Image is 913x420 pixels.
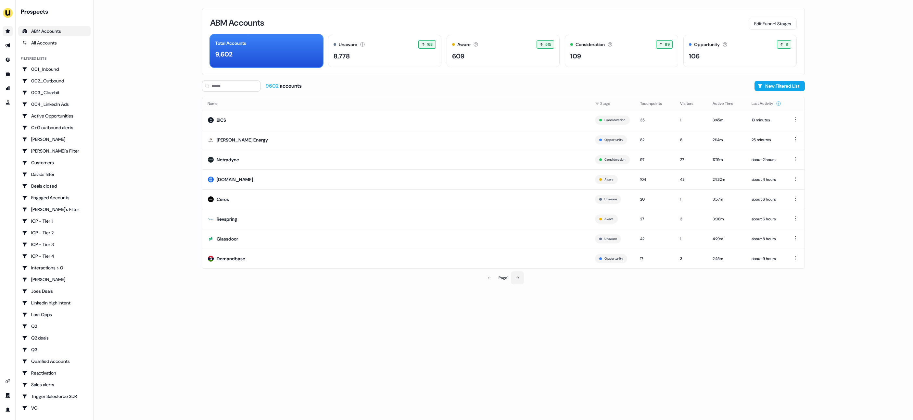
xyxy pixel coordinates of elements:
[680,137,702,143] div: 8
[18,204,91,215] a: Go to Geneviève's Filter
[21,8,91,16] div: Prospects
[22,40,87,46] div: All Accounts
[713,117,741,123] div: 3:45m
[752,98,781,109] button: Last Activity
[680,255,702,262] div: 3
[22,381,87,388] div: Sales alerts
[713,176,741,183] div: 24:32m
[713,156,741,163] div: 17:19m
[694,41,720,48] div: Opportunity
[22,101,87,107] div: 004_LinkedIn Ads
[18,111,91,121] a: Go to Active Opportunities
[22,194,87,201] div: Engaged Accounts
[215,40,246,47] div: Total Accounts
[713,255,741,262] div: 2:45m
[18,321,91,331] a: Go to Q2
[217,176,253,183] div: [DOMAIN_NAME]
[18,251,91,261] a: Go to ICP - Tier 4
[22,218,87,224] div: ICP - Tier 1
[22,335,87,341] div: Q2 deals
[604,196,617,202] button: Unaware
[680,236,702,242] div: 1
[752,255,781,262] div: about 9 hours
[22,288,87,294] div: Joes Deals
[3,390,13,401] a: Go to team
[18,87,91,98] a: Go to 003_Clearbit
[604,256,623,262] button: Opportunity
[22,124,87,131] div: C+G outbound alerts
[22,276,87,283] div: [PERSON_NAME]
[22,300,87,306] div: Linkedin high intent
[665,41,670,48] span: 89
[22,171,87,178] div: Davids filter
[339,41,357,48] div: Unaware
[752,137,781,143] div: 25 minutes
[18,368,91,378] a: Go to Reactivation
[689,51,700,61] div: 106
[22,66,87,72] div: 001_Inbound
[604,236,617,242] button: Unaware
[217,156,239,163] div: Netradyne
[334,51,350,61] div: 8,778
[18,64,91,74] a: Go to 001_Inbound
[752,196,781,203] div: about 6 hours
[22,370,87,376] div: Reactivation
[3,40,13,51] a: Go to outbound experience
[266,82,302,90] div: accounts
[680,176,702,183] div: 43
[640,236,670,242] div: 42
[202,97,590,110] th: Name
[640,117,670,123] div: 35
[452,51,464,61] div: 609
[22,28,87,34] div: ABM Accounts
[604,137,623,143] button: Opportunity
[18,309,91,320] a: Go to Lost Opps
[22,253,87,259] div: ICP - Tier 4
[595,100,629,107] div: Stage
[3,83,13,93] a: Go to attribution
[18,298,91,308] a: Go to Linkedin high intent
[3,69,13,79] a: Go to templates
[18,157,91,168] a: Go to Customers
[3,404,13,415] a: Go to profile
[22,159,87,166] div: Customers
[570,51,581,61] div: 109
[22,113,87,119] div: Active Opportunities
[22,183,87,189] div: Deals closed
[22,148,87,154] div: [PERSON_NAME]'s Filter
[21,56,46,61] div: Filtered lists
[217,196,229,203] div: Ceros
[22,265,87,271] div: Interactions > 0
[18,38,91,48] a: All accounts
[680,216,702,222] div: 3
[604,177,613,182] button: Aware
[713,216,741,222] div: 3:08m
[18,403,91,413] a: Go to VC
[3,376,13,386] a: Go to integrations
[217,137,268,143] div: [PERSON_NAME] Energy
[680,98,701,109] button: Visitors
[217,255,245,262] div: Demandbase
[752,117,781,123] div: 18 minutes
[752,176,781,183] div: about 4 hours
[576,41,605,48] div: Consideration
[680,196,702,203] div: 1
[18,286,91,296] a: Go to Joes Deals
[217,236,238,242] div: Glassdoor
[18,356,91,366] a: Go to Qualified Accounts
[640,98,670,109] button: Touchpoints
[18,146,91,156] a: Go to Charlotte's Filter
[713,137,741,143] div: 21:14m
[604,117,625,123] button: Consideration
[545,41,551,48] span: 515
[604,157,625,163] button: Consideration
[22,241,87,248] div: ICP - Tier 3
[18,134,91,144] a: Go to Charlotte Stone
[749,18,797,30] button: Edit Funnel Stages
[215,49,233,59] div: 9,602
[499,275,508,281] div: Page 1
[786,41,788,48] span: 8
[640,156,670,163] div: 97
[604,216,613,222] button: Aware
[22,323,87,329] div: Q2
